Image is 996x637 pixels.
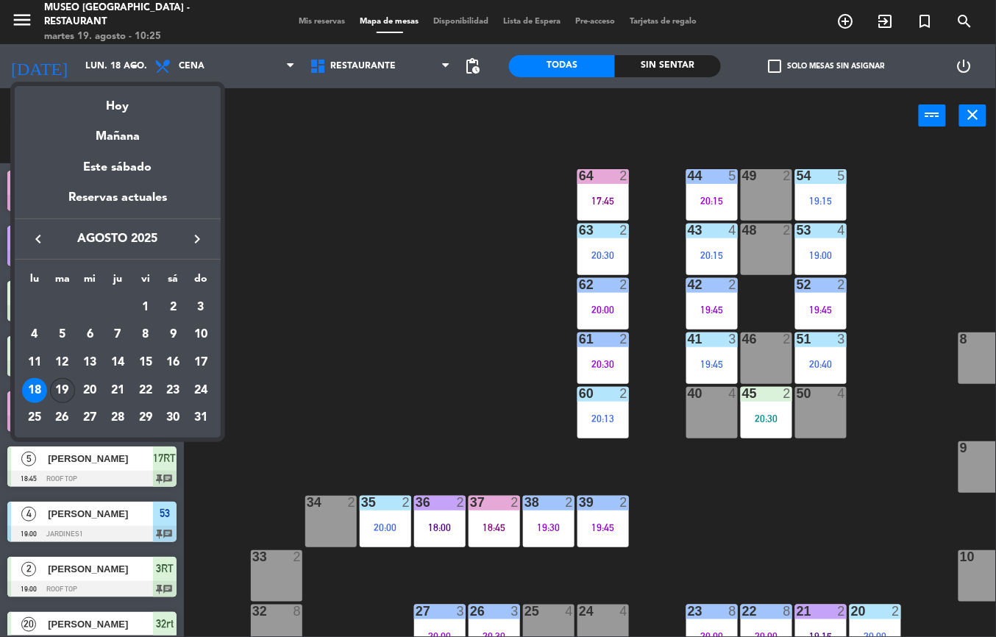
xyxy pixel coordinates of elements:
[22,405,47,430] div: 25
[21,271,49,293] th: lunes
[184,229,210,249] button: keyboard_arrow_right
[188,378,213,403] div: 24
[76,271,104,293] th: miércoles
[187,349,215,377] td: 17 de agosto de 2025
[160,350,185,375] div: 16
[160,404,188,432] td: 30 de agosto de 2025
[105,405,130,430] div: 28
[76,377,104,405] td: 20 de agosto de 2025
[51,229,184,249] span: agosto 2025
[105,322,130,347] div: 7
[188,295,213,320] div: 3
[133,378,158,403] div: 22
[188,322,213,347] div: 10
[160,293,188,321] td: 2 de agosto de 2025
[49,404,77,432] td: 26 de agosto de 2025
[21,377,49,405] td: 18 de agosto de 2025
[25,229,51,249] button: keyboard_arrow_left
[160,271,188,293] th: sábado
[104,404,132,432] td: 28 de agosto de 2025
[50,405,75,430] div: 26
[76,404,104,432] td: 27 de agosto de 2025
[21,349,49,377] td: 11 de agosto de 2025
[21,293,132,321] td: AGO.
[187,321,215,349] td: 10 de agosto de 2025
[104,271,132,293] th: jueves
[49,349,77,377] td: 12 de agosto de 2025
[160,349,188,377] td: 16 de agosto de 2025
[160,405,185,430] div: 30
[133,322,158,347] div: 8
[188,230,206,248] i: keyboard_arrow_right
[50,350,75,375] div: 12
[160,321,188,349] td: 9 de agosto de 2025
[160,377,188,405] td: 23 de agosto de 2025
[133,295,158,320] div: 1
[188,350,213,375] div: 17
[133,350,158,375] div: 15
[76,349,104,377] td: 13 de agosto de 2025
[187,271,215,293] th: domingo
[187,404,215,432] td: 31 de agosto de 2025
[49,321,77,349] td: 5 de agosto de 2025
[132,404,160,432] td: 29 de agosto de 2025
[132,349,160,377] td: 15 de agosto de 2025
[15,147,221,188] div: Este sábado
[21,404,49,432] td: 25 de agosto de 2025
[132,321,160,349] td: 8 de agosto de 2025
[133,405,158,430] div: 29
[132,377,160,405] td: 22 de agosto de 2025
[49,377,77,405] td: 19 de agosto de 2025
[132,271,160,293] th: viernes
[132,293,160,321] td: 1 de agosto de 2025
[22,322,47,347] div: 4
[77,350,102,375] div: 13
[22,350,47,375] div: 11
[104,321,132,349] td: 7 de agosto de 2025
[77,322,102,347] div: 6
[104,377,132,405] td: 21 de agosto de 2025
[187,377,215,405] td: 24 de agosto de 2025
[22,378,47,403] div: 18
[160,378,185,403] div: 23
[50,378,75,403] div: 19
[76,321,104,349] td: 6 de agosto de 2025
[105,350,130,375] div: 14
[15,188,221,218] div: Reservas actuales
[77,378,102,403] div: 20
[104,349,132,377] td: 14 de agosto de 2025
[77,405,102,430] div: 27
[160,322,185,347] div: 9
[15,116,221,146] div: Mañana
[50,322,75,347] div: 5
[188,405,213,430] div: 31
[29,230,47,248] i: keyboard_arrow_left
[21,321,49,349] td: 4 de agosto de 2025
[187,293,215,321] td: 3 de agosto de 2025
[49,271,77,293] th: martes
[105,378,130,403] div: 21
[160,295,185,320] div: 2
[15,86,221,116] div: Hoy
